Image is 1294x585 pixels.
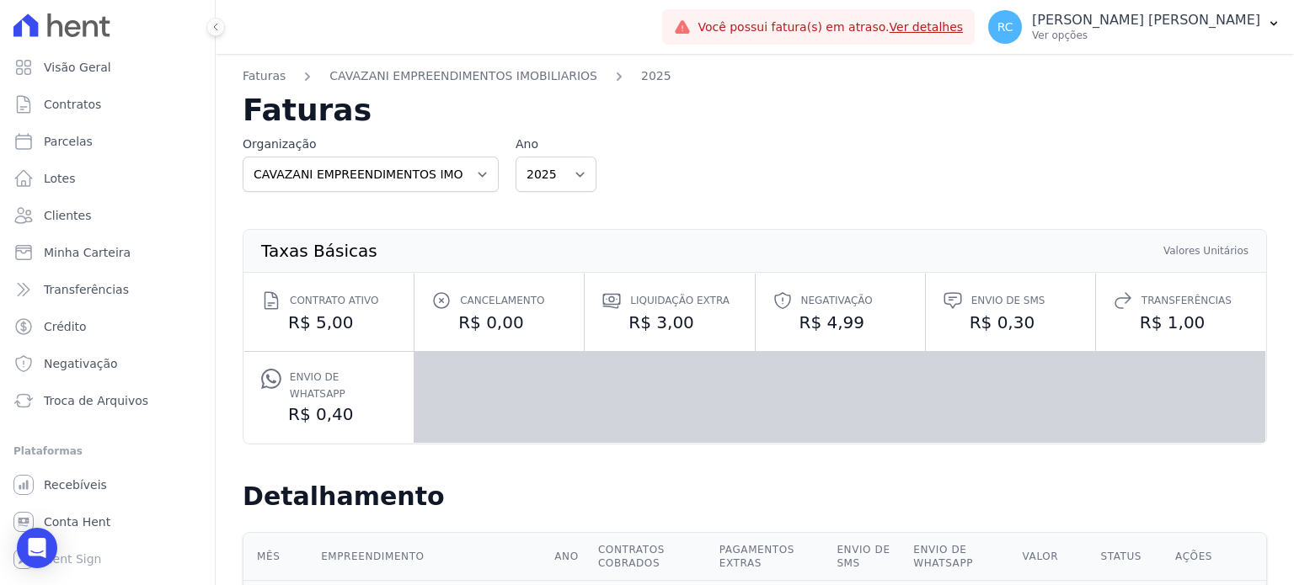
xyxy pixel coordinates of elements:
a: Negativação [7,347,208,380]
th: Status [1093,533,1168,581]
a: CAVAZANI EMPREENDIMENTOS IMOBILIARIOS [329,67,597,85]
span: RC [997,21,1013,33]
span: Cancelamento [460,292,544,309]
a: Clientes [7,199,208,232]
a: Parcelas [7,125,208,158]
span: Liquidação extra [630,292,730,309]
dd: R$ 4,99 [773,311,908,334]
span: Você possui fatura(s) em atraso. [698,19,963,36]
span: Conta Hent [44,513,110,530]
h2: Detalhamento [243,481,1267,512]
th: Valor [1016,533,1094,581]
a: 2025 [641,67,671,85]
a: Transferências [7,273,208,306]
span: Negativação [44,355,118,372]
th: Empreendimento [314,533,548,581]
span: Visão Geral [44,59,111,76]
a: Visão Geral [7,51,208,84]
span: Transferências [44,281,129,298]
a: Minha Carteira [7,236,208,269]
th: Envio de SMS [830,533,906,581]
span: Negativação [801,292,873,309]
a: Conta Hent [7,505,208,539]
th: Ações [1168,533,1266,581]
span: Parcelas [44,133,93,150]
th: Mês [243,533,314,581]
dd: R$ 0,00 [431,311,567,334]
span: Minha Carteira [44,244,131,261]
a: Recebíveis [7,468,208,502]
span: Contratos [44,96,101,113]
label: Ano [516,136,596,153]
button: RC [PERSON_NAME] [PERSON_NAME] Ver opções [975,3,1294,51]
dd: R$ 5,00 [261,311,397,334]
th: Contratos cobrados [591,533,713,581]
div: Plataformas [13,441,201,461]
span: Transferências [1142,292,1232,309]
h2: Faturas [243,95,1267,125]
span: Crédito [44,318,87,335]
label: Organização [243,136,499,153]
a: Troca de Arquivos [7,384,208,417]
dd: R$ 1,00 [1113,311,1249,334]
th: Pagamentos extras [713,533,831,581]
div: Open Intercom Messenger [17,528,57,568]
p: Ver opções [1032,29,1260,42]
span: Clientes [44,207,91,224]
span: Recebíveis [44,476,107,493]
a: Ver detalhes [890,20,964,34]
nav: Breadcrumb [243,67,1267,95]
span: Envio de Whatsapp [290,369,397,402]
a: Lotes [7,162,208,195]
span: Lotes [44,170,76,187]
th: Valores Unitários [1163,243,1249,258]
a: Contratos [7,88,208,121]
p: [PERSON_NAME] [PERSON_NAME] [1032,12,1260,29]
span: Contrato ativo [290,292,378,309]
a: Faturas [243,67,286,85]
span: Troca de Arquivos [44,392,148,409]
span: Envio de SMS [971,292,1045,309]
th: Ano [548,533,591,581]
dd: R$ 0,30 [943,311,1078,334]
th: Envio de Whatsapp [906,533,1015,581]
dd: R$ 3,00 [602,311,737,334]
dd: R$ 0,40 [261,402,397,426]
a: Crédito [7,310,208,343]
th: Taxas Básicas [260,243,378,258]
